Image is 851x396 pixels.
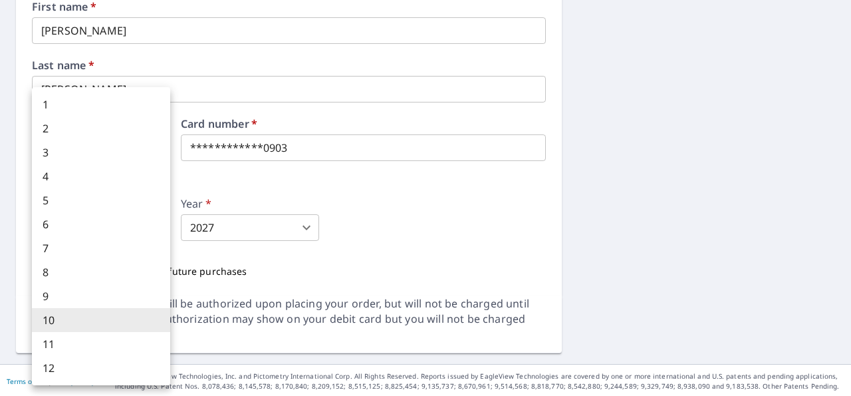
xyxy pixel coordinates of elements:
[32,332,170,356] li: 11
[32,236,170,260] li: 7
[32,93,170,116] li: 1
[32,284,170,308] li: 9
[32,188,170,212] li: 5
[32,212,170,236] li: 6
[32,308,170,332] li: 10
[32,164,170,188] li: 4
[32,116,170,140] li: 2
[32,140,170,164] li: 3
[32,356,170,380] li: 12
[32,260,170,284] li: 8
